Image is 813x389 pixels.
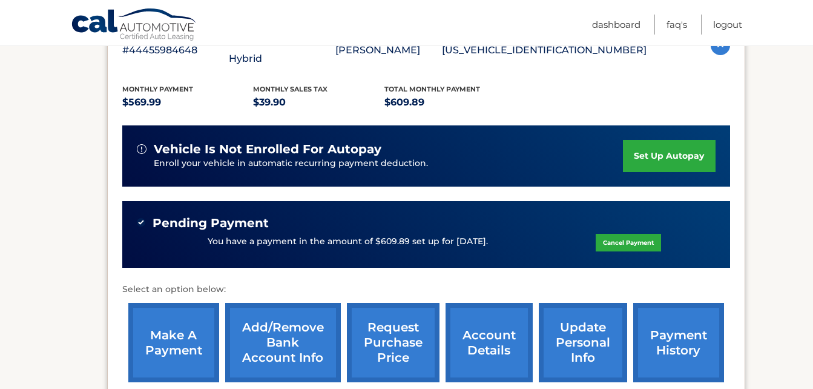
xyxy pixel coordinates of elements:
span: Monthly sales Tax [253,85,328,93]
a: account details [446,303,533,382]
a: request purchase price [347,303,439,382]
a: Logout [713,15,742,35]
p: #44455984648 [122,42,229,59]
p: [US_VEHICLE_IDENTIFICATION_NUMBER] [442,42,647,59]
p: You have a payment in the amount of $609.89 set up for [DATE]. [208,235,488,248]
p: Enroll your vehicle in automatic recurring payment deduction. [154,157,624,170]
a: make a payment [128,303,219,382]
p: $569.99 [122,94,254,111]
p: [PERSON_NAME] [335,42,442,59]
a: update personal info [539,303,627,382]
a: Cancel Payment [596,234,661,251]
span: Pending Payment [153,216,269,231]
a: payment history [633,303,724,382]
span: Monthly Payment [122,85,193,93]
a: set up autopay [623,140,715,172]
span: Total Monthly Payment [384,85,480,93]
a: Add/Remove bank account info [225,303,341,382]
img: check-green.svg [137,218,145,227]
p: 2026 Honda CR-V Hybrid [229,33,335,67]
p: $39.90 [253,94,384,111]
a: FAQ's [667,15,687,35]
span: vehicle is not enrolled for autopay [154,142,381,157]
img: alert-white.svg [137,144,146,154]
a: Dashboard [592,15,640,35]
a: Cal Automotive [71,8,198,43]
p: Select an option below: [122,282,730,297]
p: $609.89 [384,94,516,111]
